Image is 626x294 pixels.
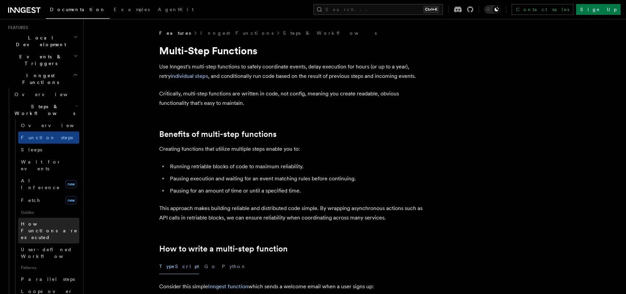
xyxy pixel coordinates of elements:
a: Sign Up [576,4,621,15]
button: Go [204,259,217,274]
span: Events & Triggers [5,53,74,67]
p: Consider this simple which sends a welcome email when a user signs up: [159,282,429,291]
span: Overview [15,92,84,97]
a: individual steps [171,73,208,79]
li: Pausing for an amount of time or until a specified time. [168,186,429,196]
p: Creating functions that utilize multiple steps enable you to: [159,144,429,154]
a: Steps & Workflows [283,30,377,36]
p: Use Inngest's multi-step functions to safely coordinate events, delay execution for hours (or up ... [159,62,429,81]
button: Python [222,259,247,274]
a: How to write a multi-step function [159,244,288,254]
a: Parallel steps [18,273,79,285]
a: Fetchnew [18,194,79,207]
a: Overview [12,88,79,100]
a: Function steps [18,131,79,144]
li: Pausing execution and waiting for an event matching rules before continuing. [168,174,429,183]
span: Function steps [21,135,73,140]
span: new [65,196,77,204]
span: Parallel steps [21,276,75,282]
span: Patterns [18,262,79,273]
p: This approach makes building reliable and distributed code simple. By wrapping asynchronous actio... [159,204,429,223]
span: Steps & Workflows [12,103,75,117]
span: Examples [114,7,150,12]
button: Toggle dark mode [484,5,501,13]
span: Inngest Functions [5,72,73,86]
a: Overview [18,119,79,131]
button: Search...Ctrl+K [313,4,443,15]
span: How Functions are executed [21,221,78,240]
a: AI Inferencenew [18,175,79,194]
li: Running retriable blocks of code to maximum reliability. [168,162,429,171]
button: TypeScript [159,259,199,274]
button: Local Development [5,32,79,51]
span: Wait for events [21,159,61,171]
span: Fetch [21,198,40,203]
a: Benefits of multi-step functions [159,129,277,139]
span: Sleeps [21,147,42,152]
span: Features [159,30,191,36]
span: Overview [21,123,90,128]
button: Events & Triggers [5,51,79,69]
span: Guides [18,207,79,218]
span: User-defined Workflows [21,247,82,259]
a: Wait for events [18,156,79,175]
a: User-defined Workflows [18,243,79,262]
span: Local Development [5,34,74,48]
a: Documentation [46,2,110,19]
span: Documentation [50,7,106,12]
a: Inngest function [208,283,248,290]
a: Inngest Functions [200,30,274,36]
span: AgentKit [158,7,194,12]
a: Contact sales [512,4,573,15]
span: new [65,180,77,188]
a: Examples [110,2,154,18]
a: Sleeps [18,144,79,156]
a: How Functions are executed [18,218,79,243]
p: Critically, multi-step functions are written in code, not config, meaning you create readable, ob... [159,89,429,108]
a: AgentKit [154,2,198,18]
button: Steps & Workflows [12,100,79,119]
span: AI Inference [21,178,60,190]
h1: Multi-Step Functions [159,45,429,57]
kbd: Ctrl+K [424,6,439,13]
span: Features [5,25,28,30]
button: Inngest Functions [5,69,79,88]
